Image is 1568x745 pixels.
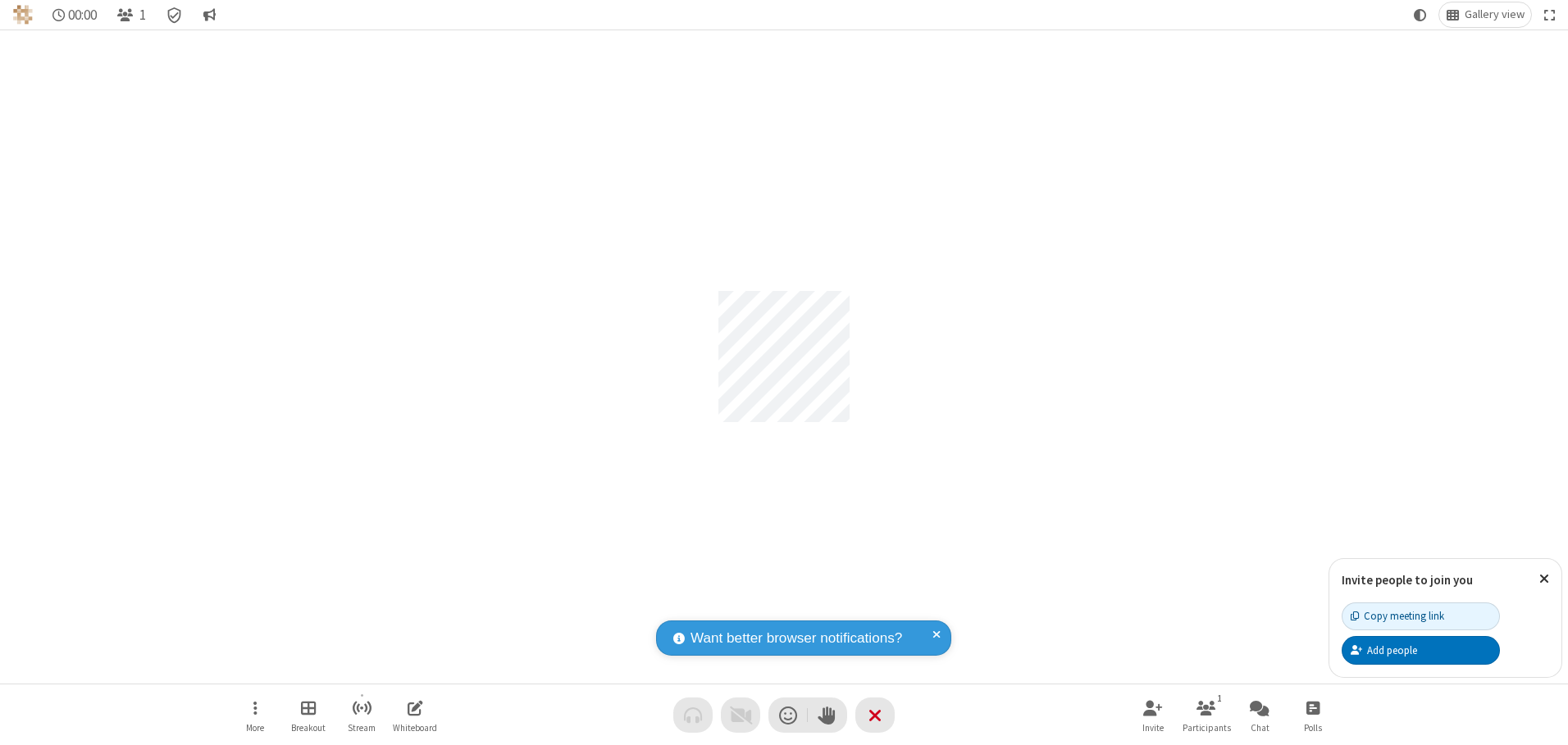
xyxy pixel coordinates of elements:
[348,723,376,733] span: Stream
[1182,692,1231,738] button: Open participant list
[673,697,713,733] button: Audio problem - check your Internet connection or call by phone
[337,692,386,738] button: Start streaming
[46,2,104,27] div: Timer
[1213,691,1227,706] div: 1
[291,723,326,733] span: Breakout
[139,7,146,23] span: 1
[196,2,222,27] button: Conversation
[390,692,440,738] button: Open shared whiteboard
[1304,723,1322,733] span: Polls
[1527,559,1561,599] button: Close popover
[1439,2,1531,27] button: Change layout
[393,723,437,733] span: Whiteboard
[1351,608,1444,624] div: Copy meeting link
[230,692,280,738] button: Open menu
[1235,692,1284,738] button: Open chat
[1142,723,1164,733] span: Invite
[1407,2,1434,27] button: Using system theme
[1342,572,1473,588] label: Invite people to join you
[1342,636,1500,664] button: Add people
[1342,602,1500,630] button: Copy meeting link
[1183,723,1231,733] span: Participants
[1465,8,1525,21] span: Gallery view
[1288,692,1338,738] button: Open poll
[808,697,847,733] button: Raise hand
[68,7,97,23] span: 00:00
[246,723,264,733] span: More
[855,697,895,733] button: End or leave meeting
[159,2,190,27] div: Meeting details Encryption enabled
[768,697,808,733] button: Send a reaction
[284,692,333,738] button: Manage Breakout Rooms
[110,2,153,27] button: Open participant list
[13,5,33,25] img: QA Selenium DO NOT DELETE OR CHANGE
[691,628,902,649] span: Want better browser notifications?
[1251,723,1269,733] span: Chat
[1538,2,1562,27] button: Fullscreen
[1128,692,1178,738] button: Invite participants (Alt+I)
[721,697,760,733] button: Video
